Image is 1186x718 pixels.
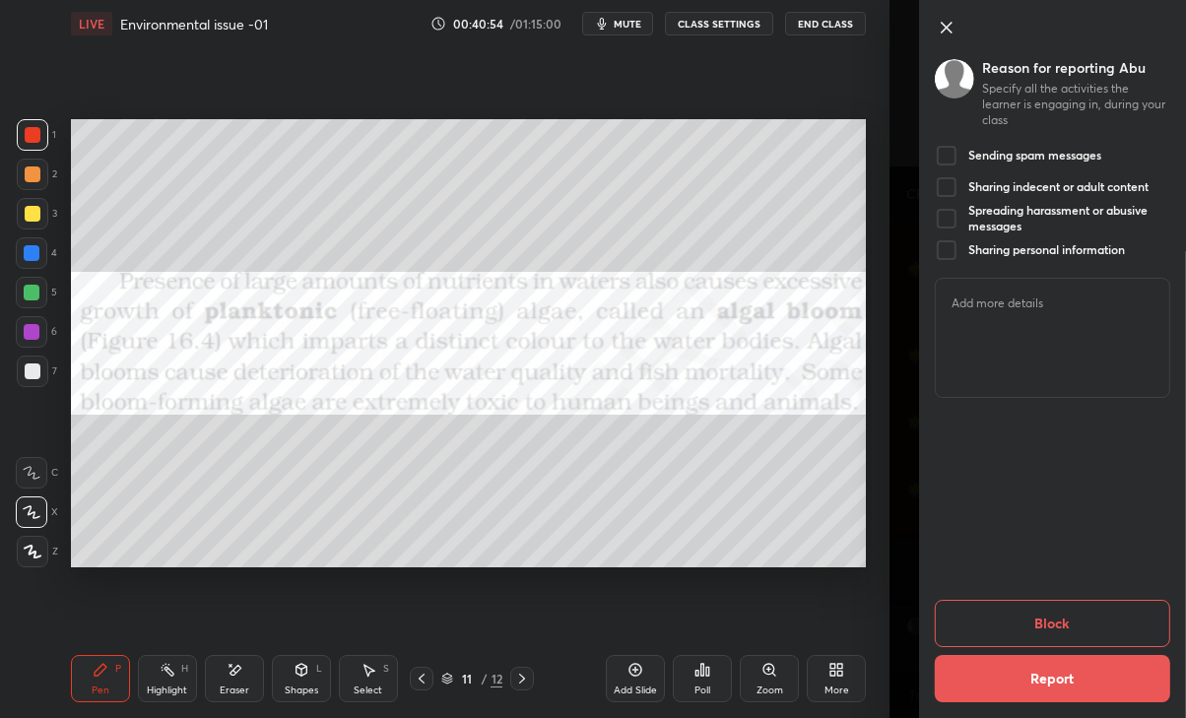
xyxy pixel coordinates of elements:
div: Select [354,685,382,695]
div: Shapes [285,685,318,695]
div: 1 [17,119,56,151]
div: Eraser [220,685,249,695]
button: Block [935,600,1170,647]
button: Report [935,655,1170,702]
div: Reason for reporting Abu [982,59,1170,77]
div: C [16,457,58,489]
div: 12 [491,670,502,687]
div: More [824,685,849,695]
div: 6 [16,316,57,348]
button: End Class [785,12,866,35]
div: 5 [16,277,57,308]
div: LIVE [71,12,112,35]
button: CLASS SETTINGS [665,12,773,35]
div: Specify all the activities the learner is engaging in, during your class [982,81,1170,128]
h5: Sharing personal information [968,242,1125,258]
div: Zoom [757,685,783,695]
h5: Sharing indecent or adult content [968,179,1149,195]
div: 11 [457,673,477,685]
h5: Spreading harassment or abusive messages [968,203,1170,233]
div: Add Slide [614,685,657,695]
div: 2 [17,159,57,190]
div: P [115,664,121,674]
span: mute [614,17,641,31]
h5: Sending spam messages [968,148,1101,163]
div: Pen [92,685,109,695]
div: / [481,673,487,685]
div: S [383,664,389,674]
div: Poll [694,685,710,695]
button: mute [582,12,653,35]
div: 7 [17,356,57,387]
div: 4 [16,237,57,269]
div: Highlight [147,685,187,695]
img: default.png [935,59,974,98]
div: H [181,664,188,674]
div: 3 [17,198,57,229]
h4: Environmental issue -01 [120,15,268,33]
div: Z [17,536,58,567]
div: L [316,664,322,674]
div: X [16,496,58,528]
